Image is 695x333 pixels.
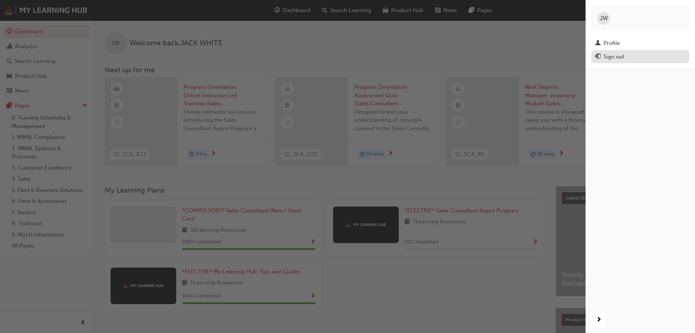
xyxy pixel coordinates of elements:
button: Sign out [591,50,689,64]
span: next-icon [596,315,602,325]
a: Profile [591,37,689,50]
div: Profile [603,39,620,48]
span: 0005784536 [613,19,643,25]
span: JW [600,14,608,23]
span: man-icon [595,40,601,47]
div: Sign out [603,53,624,61]
span: exit-icon [595,54,601,60]
span: JACK WHITE [613,12,645,18]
